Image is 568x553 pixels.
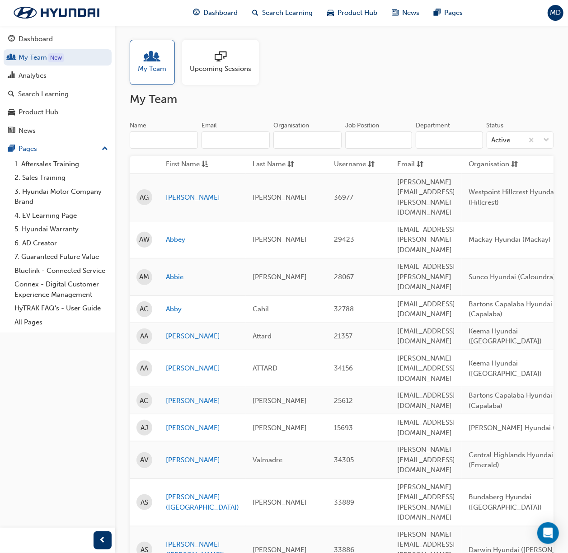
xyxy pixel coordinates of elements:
[5,3,108,22] img: Trak
[146,51,158,64] span: people-icon
[140,304,149,314] span: AC
[469,327,542,346] span: Keema Hyundai ([GEOGRAPHIC_DATA])
[253,305,269,313] span: Cahil
[334,397,353,405] span: 25612
[186,4,245,22] a: guage-iconDashboard
[543,135,549,146] span: down-icon
[253,193,307,202] span: [PERSON_NAME]
[253,364,277,372] span: ATTARD
[48,53,64,62] div: Tooltip anchor
[334,424,353,432] span: 15693
[141,363,149,374] span: AA
[215,51,226,64] span: sessionType_ONLINE_URL-icon
[8,90,14,98] span: search-icon
[334,456,354,464] span: 34305
[469,159,509,170] span: Organisation
[397,418,455,437] span: [EMAIL_ADDRESS][DOMAIN_NAME]
[19,70,47,81] div: Analytics
[253,159,302,170] button: Last Namesorting-icon
[141,331,149,342] span: AA
[550,8,561,18] span: MD
[141,455,149,465] span: AV
[141,497,148,508] span: AS
[334,364,353,372] span: 34156
[166,396,239,406] a: [PERSON_NAME]
[253,7,259,19] span: search-icon
[138,64,167,74] span: My Team
[202,131,270,149] input: Email
[416,131,483,149] input: Department
[334,273,354,281] span: 28067
[140,396,149,406] span: AC
[263,8,313,18] span: Search Learning
[18,89,69,99] div: Search Learning
[190,64,251,74] span: Upcoming Sessions
[397,445,455,474] span: [PERSON_NAME][EMAIL_ADDRESS][DOMAIN_NAME]
[193,7,200,19] span: guage-icon
[548,5,563,21] button: MD
[253,498,307,506] span: [PERSON_NAME]
[273,121,309,130] div: Organisation
[253,397,307,405] span: [PERSON_NAME]
[11,250,112,264] a: 7. Guaranteed Future Value
[204,8,238,18] span: Dashboard
[403,8,420,18] span: News
[397,225,455,254] span: [EMAIL_ADDRESS][PERSON_NAME][DOMAIN_NAME]
[469,159,518,170] button: Organisationsorting-icon
[320,4,385,22] a: car-iconProduct Hub
[253,159,286,170] span: Last Name
[253,456,282,464] span: Valmadre
[4,49,112,66] a: My Team
[334,159,366,170] span: Username
[99,535,106,546] span: prev-icon
[537,522,559,544] div: Open Intercom Messenger
[334,332,352,340] span: 21357
[166,159,200,170] span: First Name
[11,185,112,209] a: 3. Hyundai Motor Company Brand
[11,171,112,185] a: 2. Sales Training
[492,135,511,145] div: Active
[334,235,354,244] span: 29423
[11,264,112,278] a: Bluelink - Connected Service
[202,159,208,170] span: asc-icon
[19,126,36,136] div: News
[4,104,112,121] a: Product Hub
[445,8,463,18] span: Pages
[253,424,307,432] span: [PERSON_NAME]
[368,159,375,170] span: sorting-icon
[130,131,198,149] input: Name
[397,300,455,319] span: [EMAIL_ADDRESS][DOMAIN_NAME]
[345,121,379,130] div: Job Position
[392,7,399,19] span: news-icon
[130,121,146,130] div: Name
[130,40,182,85] a: My Team
[287,159,294,170] span: sorting-icon
[102,143,108,155] span: up-icon
[19,34,53,44] div: Dashboard
[334,193,353,202] span: 36977
[4,141,112,157] button: Pages
[397,262,455,291] span: [EMAIL_ADDRESS][PERSON_NAME][DOMAIN_NAME]
[253,332,272,340] span: Attard
[4,86,112,103] a: Search Learning
[166,304,239,314] a: Abby
[328,7,334,19] span: car-icon
[11,277,112,301] a: Connex - Digital Customer Experience Management
[397,327,455,346] span: [EMAIL_ADDRESS][DOMAIN_NAME]
[140,272,150,282] span: AM
[8,35,15,43] span: guage-icon
[166,492,239,512] a: [PERSON_NAME] ([GEOGRAPHIC_DATA])
[166,455,239,465] a: [PERSON_NAME]
[253,235,307,244] span: [PERSON_NAME]
[245,4,320,22] a: search-iconSearch Learning
[130,92,554,107] h2: My Team
[166,234,239,245] a: Abbey
[11,209,112,223] a: 4. EV Learning Page
[139,234,150,245] span: AW
[8,145,15,153] span: pages-icon
[469,300,552,319] span: Bartons Capalaba Hyundai (Capalaba)
[202,121,217,130] div: Email
[141,423,148,433] span: AJ
[8,54,15,62] span: people-icon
